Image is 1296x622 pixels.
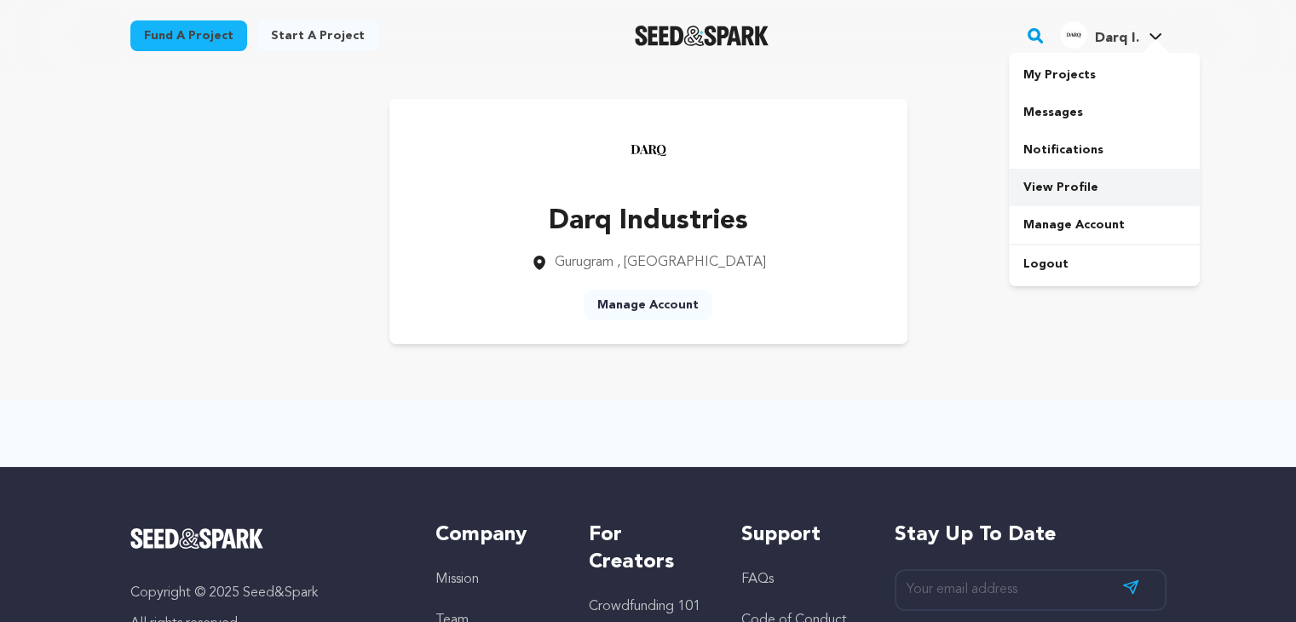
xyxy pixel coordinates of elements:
[130,528,264,549] img: Seed&Spark Logo
[741,521,860,549] h5: Support
[1057,18,1166,49] a: Darq I.'s Profile
[555,256,613,269] span: Gurugram
[130,583,402,603] p: Copyright © 2025 Seed&Spark
[589,600,700,613] a: Crowdfunding 101
[635,26,769,46] a: Seed&Spark Homepage
[1060,21,1087,49] img: 6154b1db391d5c2a.jpg
[589,521,707,576] h5: For Creators
[435,521,554,549] h5: Company
[1057,18,1166,54] span: Darq I.'s Profile
[1009,94,1200,131] a: Messages
[257,20,378,51] a: Start a project
[130,528,402,549] a: Seed&Spark Homepage
[1009,206,1200,244] a: Manage Account
[584,290,712,320] a: Manage Account
[1009,169,1200,206] a: View Profile
[741,573,774,586] a: FAQs
[614,116,683,184] img: https://seedandspark-static.s3.us-east-2.amazonaws.com/images/User/002/263/173/medium/6154b1db391...
[895,521,1166,549] h5: Stay up to date
[1009,56,1200,94] a: My Projects
[1060,21,1138,49] div: Darq I.'s Profile
[1009,131,1200,169] a: Notifications
[1009,245,1200,283] a: Logout
[895,569,1166,611] input: Your email address
[635,26,769,46] img: Seed&Spark Logo Dark Mode
[1094,32,1138,45] span: Darq I.
[435,573,479,586] a: Mission
[130,20,247,51] a: Fund a project
[617,256,766,269] span: , [GEOGRAPHIC_DATA]
[531,201,766,242] p: Darq Industries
